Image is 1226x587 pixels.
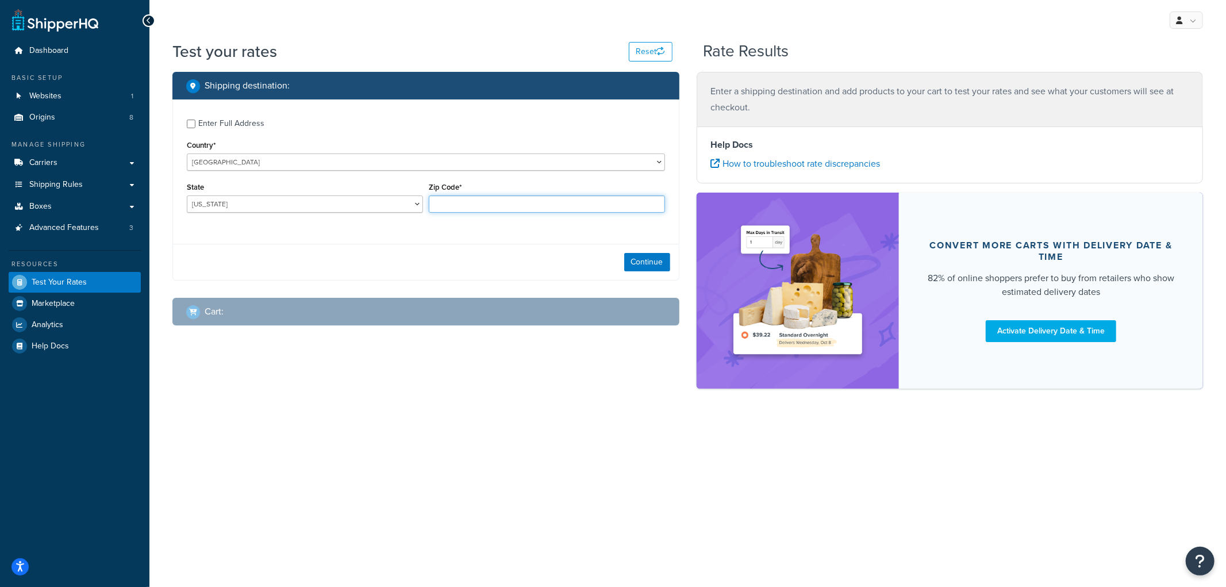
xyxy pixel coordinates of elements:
span: Dashboard [29,46,68,56]
label: Zip Code* [429,183,462,191]
h4: Help Docs [711,138,1189,152]
span: Test Your Rates [32,278,87,287]
span: Advanced Features [29,223,99,233]
button: Continue [624,253,670,271]
a: Websites1 [9,86,141,107]
button: Reset [629,42,672,62]
li: Advanced Features [9,217,141,239]
span: Origins [29,113,55,122]
span: Shipping Rules [29,180,83,190]
li: Origins [9,107,141,128]
label: Country* [187,141,216,149]
span: Websites [29,91,62,101]
button: Open Resource Center [1186,547,1215,576]
li: Websites [9,86,141,107]
a: Activate Delivery Date & Time [986,320,1116,342]
div: Resources [9,259,141,269]
span: Marketplace [32,299,75,309]
span: 1 [131,91,133,101]
a: Carriers [9,152,141,174]
h2: Shipping destination : [205,80,290,91]
span: Analytics [32,320,63,330]
a: Advanced Features3 [9,217,141,239]
a: Shipping Rules [9,174,141,195]
a: Test Your Rates [9,272,141,293]
img: feature-image-ddt-36eae7f7280da8017bfb280eaccd9c446f90b1fe08728e4019434db127062ab4.png [726,210,870,371]
div: Basic Setup [9,73,141,83]
span: Help Docs [32,342,69,351]
a: Origins8 [9,107,141,128]
a: How to troubleshoot rate discrepancies [711,157,881,170]
p: Enter a shipping destination and add products to your cart to test your rates and see what your c... [711,83,1189,116]
input: Enter Full Address [187,120,195,128]
div: Enter Full Address [198,116,264,132]
h2: Cart : [205,306,224,317]
div: 82% of online shoppers prefer to buy from retailers who show estimated delivery dates [927,271,1175,299]
h1: Test your rates [172,40,277,63]
span: 3 [129,223,133,233]
a: Boxes [9,196,141,217]
a: Analytics [9,314,141,335]
span: Boxes [29,202,52,212]
a: Dashboard [9,40,141,62]
a: Help Docs [9,336,141,356]
span: Carriers [29,158,57,168]
div: Manage Shipping [9,140,141,149]
label: State [187,183,204,191]
span: 8 [129,113,133,122]
div: Convert more carts with delivery date & time [927,240,1175,263]
a: Marketplace [9,293,141,314]
h2: Rate Results [703,43,789,60]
